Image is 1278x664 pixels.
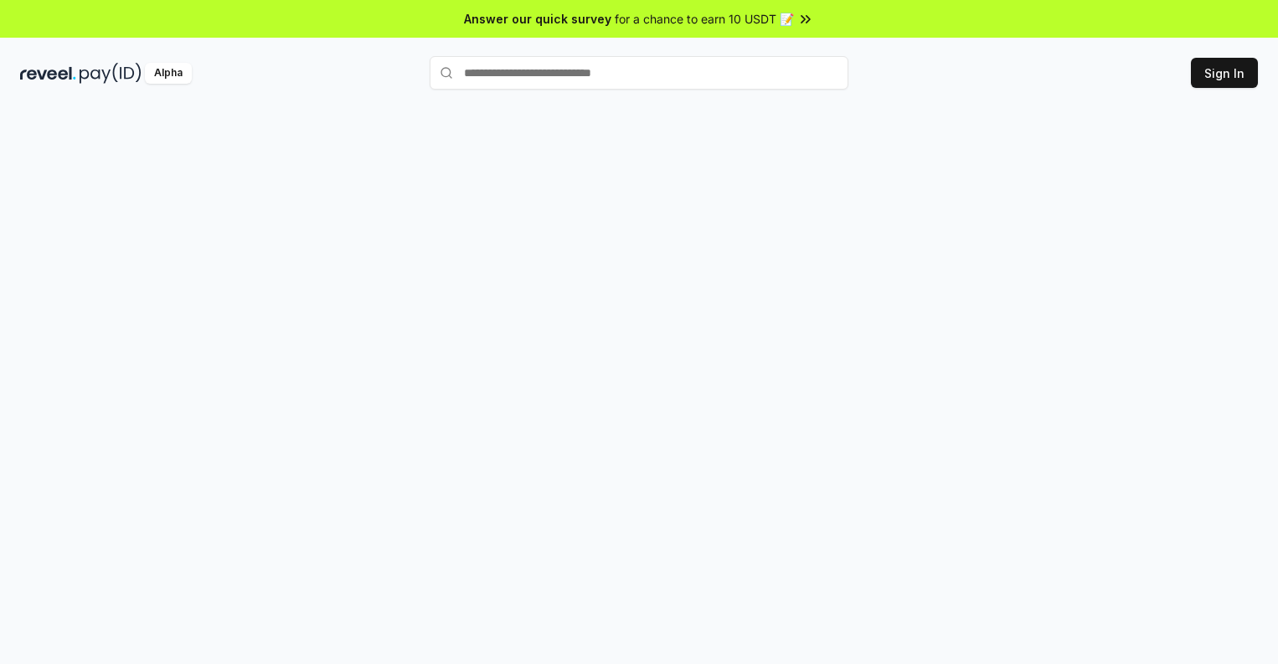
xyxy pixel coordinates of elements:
[20,63,76,84] img: reveel_dark
[464,10,611,28] span: Answer our quick survey
[145,63,192,84] div: Alpha
[80,63,142,84] img: pay_id
[615,10,794,28] span: for a chance to earn 10 USDT 📝
[1191,58,1258,88] button: Sign In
